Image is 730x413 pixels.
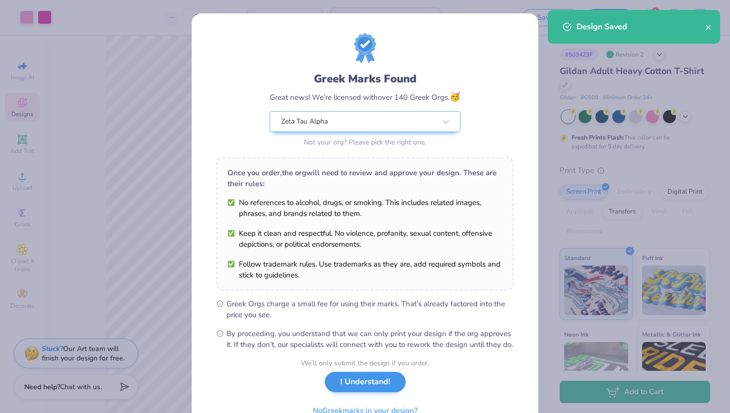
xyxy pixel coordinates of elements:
[449,91,460,103] span: 🥳
[227,167,503,189] div: Once you order, the org will need to review and approve your design. These are their rules:
[577,21,705,33] div: Design Saved
[270,71,460,87] div: Greek Marks Found
[705,21,712,33] button: close
[301,358,429,368] div: We’ll only submit the design if you order.
[226,328,513,350] span: By proceeding, you understand that we can only print your design if the org approves it. If they ...
[227,228,503,250] li: Keep it clean and respectful. No violence, profanity, sexual content, offensive depictions, or po...
[227,259,503,280] li: Follow trademark rules. Use trademarks as they are, add required symbols and stick to guidelines.
[226,298,513,320] span: Greek Orgs charge a small fee for using their marks. That’s already factored into the price you see.
[270,90,460,104] div: Great news! We’re licensed with over 140 Greek Orgs.
[270,137,460,147] div: Not your org? Please pick the right one.
[354,33,376,63] img: license-marks-badge.png
[325,372,406,392] button: I Understand!
[227,197,503,219] li: No references to alcohol, drugs, or smoking. This includes related images, phrases, and brands re...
